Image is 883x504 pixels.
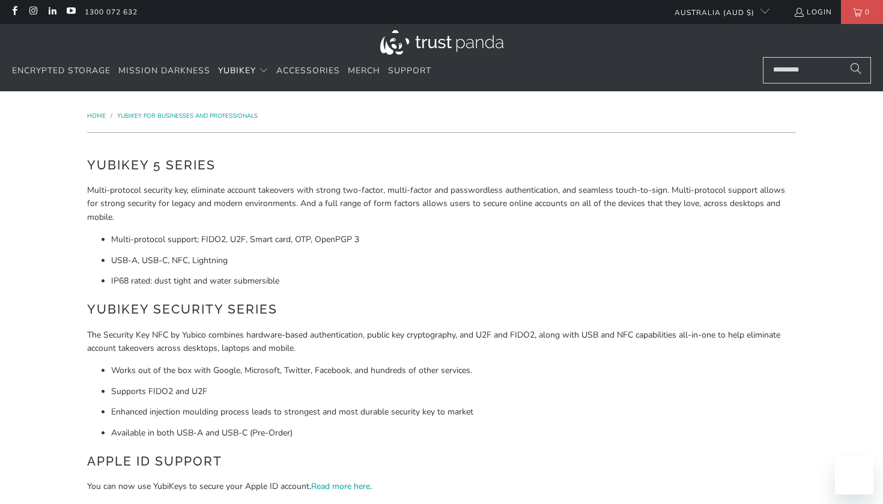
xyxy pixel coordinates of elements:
[348,65,380,76] span: Merch
[87,156,796,175] h2: YubiKey 5 Series
[793,5,832,19] a: Login
[763,57,871,83] input: Search...
[28,7,38,17] a: Trust Panda Australia on Instagram
[87,184,796,224] p: Multi-protocol security key, eliminate account takeovers with strong two-factor, multi-factor and...
[111,112,112,120] span: /
[111,405,796,419] li: Enhanced injection moulding process leads to strongest and most durable security key to market
[835,456,873,494] iframe: Button to launch messaging window
[12,57,431,85] nav: Translation missing: en.navigation.header.main_nav
[87,480,796,493] p: You can now use YubiKeys to secure your Apple ID account. .
[111,385,796,398] li: Supports FIDO2 and U2F
[218,65,256,76] span: YubiKey
[85,5,138,19] a: 1300 072 632
[218,57,269,85] summary: YubiKey
[65,7,76,17] a: Trust Panda Australia on YouTube
[111,427,796,440] li: Available in both USB-A and USB-C (Pre-Order)
[117,112,258,120] a: YubiKey for Businesses and Professionals
[12,65,111,76] span: Encrypted Storage
[87,300,796,319] h2: YubiKey Security Series
[388,65,431,76] span: Support
[118,57,210,85] a: Mission Darkness
[87,329,796,356] p: The Security Key NFC by Yubico combines hardware-based authentication, public key cryptography, a...
[9,7,19,17] a: Trust Panda Australia on Facebook
[111,233,796,246] li: Multi-protocol support; FIDO2, U2F, Smart card, OTP, OpenPGP 3
[841,57,871,83] button: Search
[388,57,431,85] a: Support
[348,57,380,85] a: Merch
[87,112,108,120] a: Home
[87,452,796,471] h2: Apple ID Support
[276,57,340,85] a: Accessories
[311,481,370,492] a: Read more here
[111,364,796,377] li: Works out of the box with Google, Microsoft, Twitter, Facebook, and hundreds of other services.
[47,7,57,17] a: Trust Panda Australia on LinkedIn
[87,112,106,120] span: Home
[276,65,340,76] span: Accessories
[380,30,503,55] img: Trust Panda Australia
[111,254,796,267] li: USB-A, USB-C, NFC, Lightning
[118,65,210,76] span: Mission Darkness
[111,275,796,288] li: IP68 rated: dust tight and water submersible
[12,57,111,85] a: Encrypted Storage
